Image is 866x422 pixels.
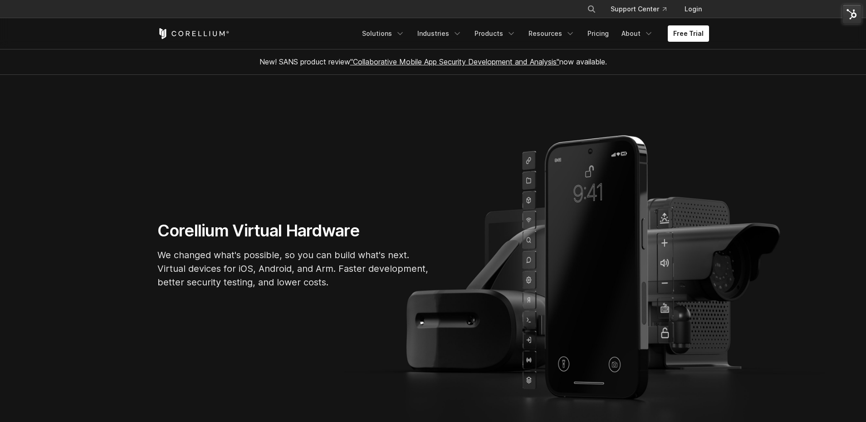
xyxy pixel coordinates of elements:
[357,25,709,42] div: Navigation Menu
[157,248,430,289] p: We changed what's possible, so you can build what's next. Virtual devices for iOS, Android, and A...
[350,57,559,66] a: "Collaborative Mobile App Security Development and Analysis"
[357,25,410,42] a: Solutions
[677,1,709,17] a: Login
[259,57,607,66] span: New! SANS product review now available.
[523,25,580,42] a: Resources
[157,28,230,39] a: Corellium Home
[412,25,467,42] a: Industries
[616,25,659,42] a: About
[469,25,521,42] a: Products
[582,25,614,42] a: Pricing
[583,1,600,17] button: Search
[603,1,674,17] a: Support Center
[157,221,430,241] h1: Corellium Virtual Hardware
[668,25,709,42] a: Free Trial
[576,1,709,17] div: Navigation Menu
[842,5,861,24] img: HubSpot Tools Menu Toggle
